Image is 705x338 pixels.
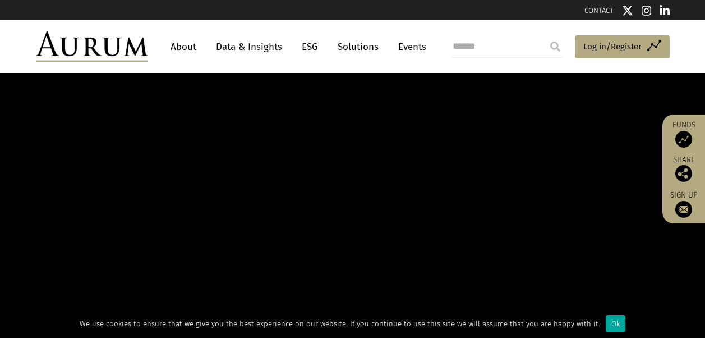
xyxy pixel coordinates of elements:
[583,40,642,53] span: Log in/Register
[332,36,384,57] a: Solutions
[544,35,566,58] input: Submit
[584,6,614,15] a: CONTACT
[210,36,288,57] a: Data & Insights
[675,131,692,148] img: Access Funds
[622,5,633,16] img: Twitter icon
[660,5,670,16] img: Linkedin icon
[642,5,652,16] img: Instagram icon
[668,156,699,182] div: Share
[575,35,670,59] a: Log in/Register
[668,120,699,148] a: Funds
[668,190,699,218] a: Sign up
[675,165,692,182] img: Share this post
[393,36,426,57] a: Events
[606,315,625,332] div: Ok
[296,36,324,57] a: ESG
[675,201,692,218] img: Sign up to our newsletter
[165,36,202,57] a: About
[36,31,148,62] img: Aurum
